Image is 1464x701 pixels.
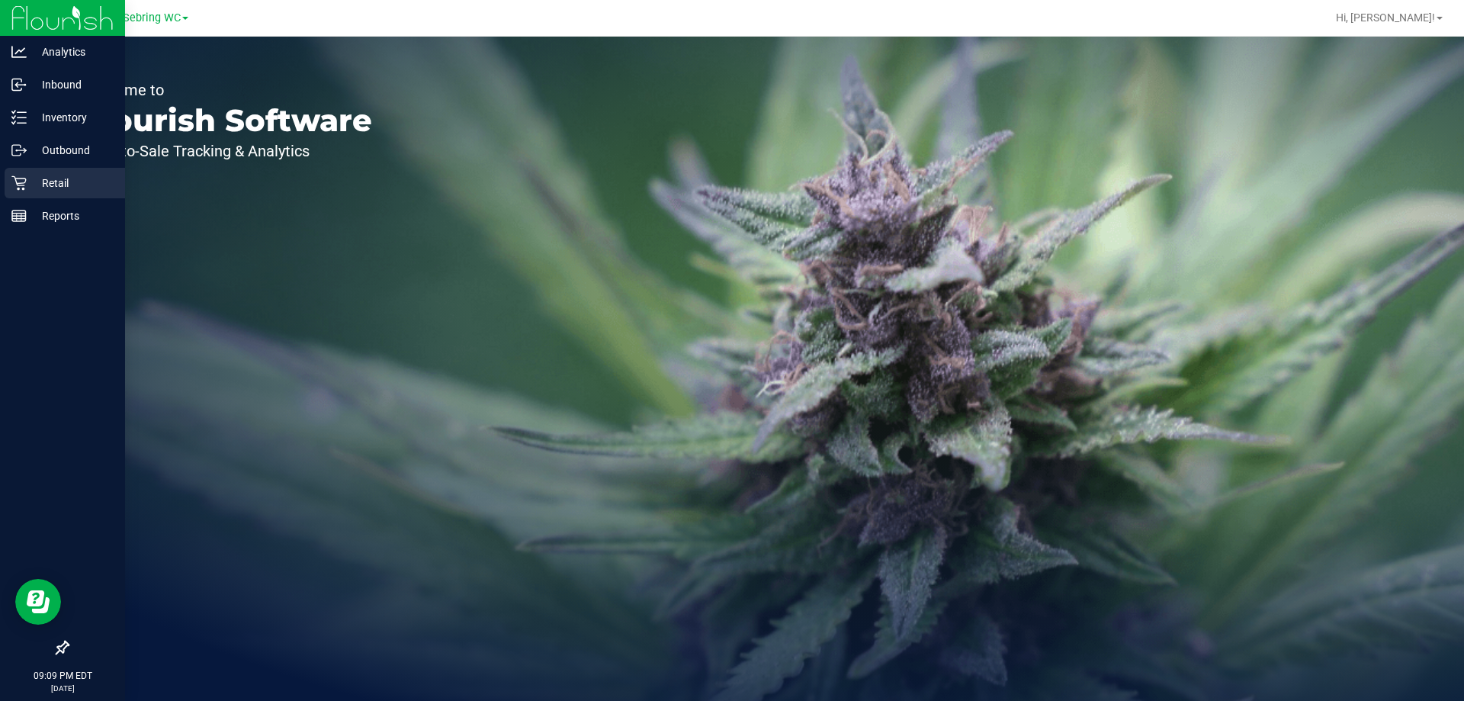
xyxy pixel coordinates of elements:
[82,82,372,98] p: Welcome to
[11,175,27,191] inline-svg: Retail
[82,105,372,136] p: Flourish Software
[11,77,27,92] inline-svg: Inbound
[11,143,27,158] inline-svg: Outbound
[82,143,372,159] p: Seed-to-Sale Tracking & Analytics
[11,44,27,59] inline-svg: Analytics
[11,110,27,125] inline-svg: Inventory
[27,108,118,127] p: Inventory
[1336,11,1435,24] span: Hi, [PERSON_NAME]!
[27,174,118,192] p: Retail
[123,11,181,24] span: Sebring WC
[7,683,118,694] p: [DATE]
[15,579,61,625] iframe: Resource center
[7,669,118,683] p: 09:09 PM EDT
[27,43,118,61] p: Analytics
[11,208,27,223] inline-svg: Reports
[27,207,118,225] p: Reports
[27,141,118,159] p: Outbound
[27,76,118,94] p: Inbound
